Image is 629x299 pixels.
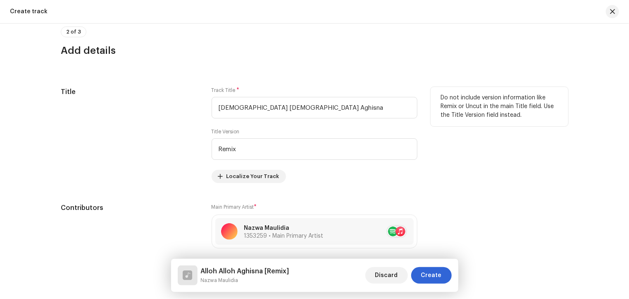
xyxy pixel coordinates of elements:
span: Create [421,267,442,284]
span: 1353259 • Main Primary Artist [244,233,324,239]
input: Enter the name of the track [212,97,417,118]
h5: Title [61,87,198,97]
p: Nazwa Maulidia [244,224,324,233]
button: Discard [365,267,408,284]
button: Localize Your Track [212,170,286,183]
h5: Contributors [61,203,198,213]
button: Create [411,267,452,284]
small: Main Primary Artist [212,205,254,210]
input: e.g. Live, Remix, Remastered [212,138,417,160]
label: Track Title [212,87,240,94]
h5: Alloh Alloh Aghisna [Remix] [201,266,289,276]
small: Alloh Alloh Aghisna [Remix] [201,276,289,285]
label: Title Version [212,128,240,135]
span: Discard [375,267,398,284]
p: Do not include version information like Remix or Uncut in the main Title field. Use the Title Ver... [441,94,558,120]
h3: Add details [61,44,568,57]
span: Localize Your Track [226,168,279,185]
